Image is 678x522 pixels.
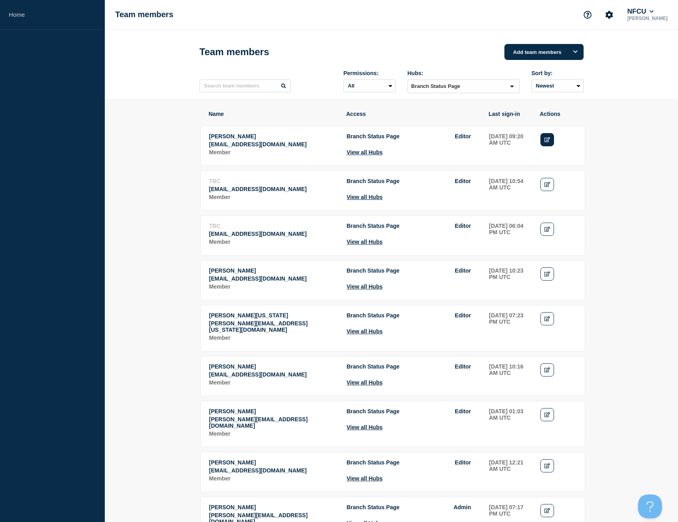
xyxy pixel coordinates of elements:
button: View all Hubs [347,379,383,386]
div: Sort by: [532,70,584,76]
p: Role: Member [209,335,338,341]
span: [PERSON_NAME] [209,363,256,370]
span: Admin [454,504,471,510]
span: Editor [455,178,471,184]
p: Name: Corey Head [209,408,338,414]
td: Last sign-in: 2025-01-14 09:20 AM UTC [489,133,532,157]
li: Access to Hub Branch Status Page with role Editor [347,178,471,184]
p: Email: corey_head@navyfederal.org [209,416,338,429]
th: Actions [540,110,576,118]
span: Editor [455,363,471,370]
iframe: Help Scout Beacon - Open [638,494,662,518]
li: Access to Hub Branch Status Page with role Editor [347,133,471,139]
span: [PERSON_NAME] [209,504,256,510]
th: Last sign-in [488,110,532,118]
p: Name: Gregory Barbaree [209,363,338,370]
button: View all Hubs [347,475,383,482]
a: Edit [540,267,554,281]
div: Search for option [408,80,520,93]
span: TBC [209,178,221,184]
p: Name: Masood Khalil [209,459,338,466]
a: Edit [540,312,554,325]
li: Access to Hub Branch Status Page with role Editor [347,223,471,229]
td: Last sign-in: 2025-03-20 06:04 PM UTC [489,222,532,247]
p: Email: efrem_pannell@navyfederal.org [209,186,338,192]
a: Edit [540,459,554,472]
div: Hubs: [408,70,520,76]
input: Search team members [200,80,291,92]
td: Last sign-in: 2025-08-28 12:21 AM UTC [489,459,532,484]
span: Editor [455,459,471,466]
td: Last sign-in: 2025-08-07 01:03 AM UTC [489,408,532,439]
button: View all Hubs [347,149,383,155]
span: Branch Status Page [347,267,400,274]
button: Account settings [601,6,618,23]
th: Name [208,110,338,118]
span: Branch Status Page [347,312,400,319]
a: Edit [540,223,554,236]
span: Branch Status Page [347,504,400,510]
td: Actions: Edit [540,312,577,343]
span: Editor [455,408,471,414]
span: Editor [455,312,471,319]
a: Edit [540,408,554,421]
p: Email: samuel_ofori@navyfederal.org [209,141,338,147]
p: Name: Kailynn Smith [209,267,338,274]
button: View all Hubs [347,239,383,245]
a: Edit [540,504,554,517]
p: Role: Member [209,430,338,437]
span: Branch Status Page [347,363,400,370]
button: Options [568,44,584,60]
li: Access to Hub Branch Status Page with role Admin [347,504,471,510]
button: Add team members [504,44,584,60]
p: Role: Member [209,475,338,482]
li: Access to Hub Branch Status Page with role Editor [347,267,471,274]
button: View all Hubs [347,328,383,335]
a: Edit [540,133,554,146]
span: Branch Status Page [347,459,400,466]
td: Actions: Edit [540,267,577,292]
input: Search for option [409,82,505,91]
span: Branch Status Page [347,133,400,139]
td: Actions: Edit [540,222,577,247]
span: [PERSON_NAME] [209,408,256,414]
button: Support [579,6,596,23]
li: Access to Hub Branch Status Page with role Editor [347,363,471,370]
a: Edit [540,178,554,191]
select: Permissions: [344,80,396,92]
li: Access to Hub Branch Status Page with role Editor [347,408,471,414]
div: Permissions: [344,70,396,76]
p: Email: gregory_barbaree@navyfederal.org [209,371,338,378]
p: Name: TBC [209,223,338,229]
p: Role: Member [209,239,338,245]
td: Actions: Edit [540,459,577,484]
span: Branch Status Page [347,408,400,414]
p: Email: jim_keating@navyfederal.org [209,231,338,237]
button: View all Hubs [347,424,383,430]
p: Role: Member [209,194,338,200]
td: Last sign-in: 2025-09-05 10:54 AM UTC [489,177,532,202]
p: [PERSON_NAME] [626,16,669,21]
span: TBC [209,223,221,229]
span: Editor [455,267,471,274]
button: View all Hubs [347,283,383,290]
td: Last sign-in: 2025-09-05 10:23 PM UTC [489,267,532,292]
span: Branch Status Page [347,223,400,229]
span: Branch Status Page [347,178,400,184]
p: Name: Chris Liakos [209,504,338,510]
p: Role: Member [209,149,338,155]
span: [PERSON_NAME] [209,267,256,274]
button: NFCU [626,8,655,16]
p: Name: TBC [209,178,338,184]
p: Name: Samuel Ofori [209,133,338,139]
span: Editor [455,133,471,139]
li: Access to Hub Branch Status Page with role Editor [347,312,471,319]
td: Actions: Edit [540,133,577,157]
span: [PERSON_NAME] [209,133,256,139]
p: Role: Member [209,379,338,386]
p: Name: Brian Washington [209,312,338,319]
span: [PERSON_NAME][US_STATE] [209,312,288,319]
li: Access to Hub Branch Status Page with role Editor [347,459,471,466]
td: Last sign-in: 2025-09-10 10:16 AM UTC [489,363,532,388]
td: Actions: Edit [540,408,577,439]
